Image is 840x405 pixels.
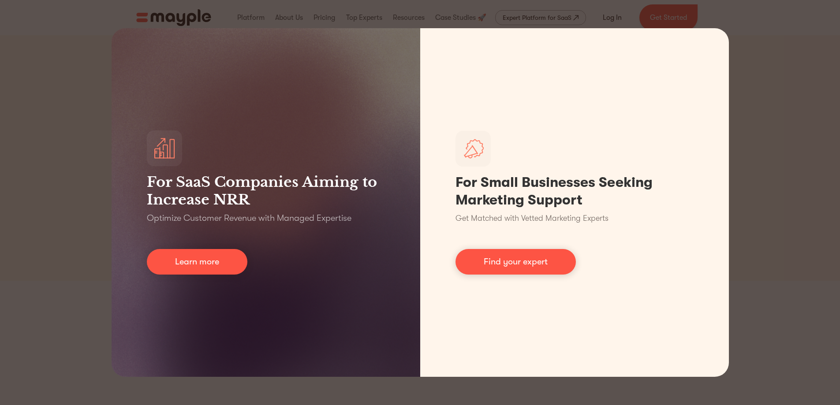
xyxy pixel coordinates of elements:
h3: For SaaS Companies Aiming to Increase NRR [147,173,385,208]
p: Get Matched with Vetted Marketing Experts [455,212,609,224]
h1: For Small Businesses Seeking Marketing Support [455,174,694,209]
a: Learn more [147,249,247,275]
a: Find your expert [455,249,576,275]
p: Optimize Customer Revenue with Managed Expertise [147,212,351,224]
